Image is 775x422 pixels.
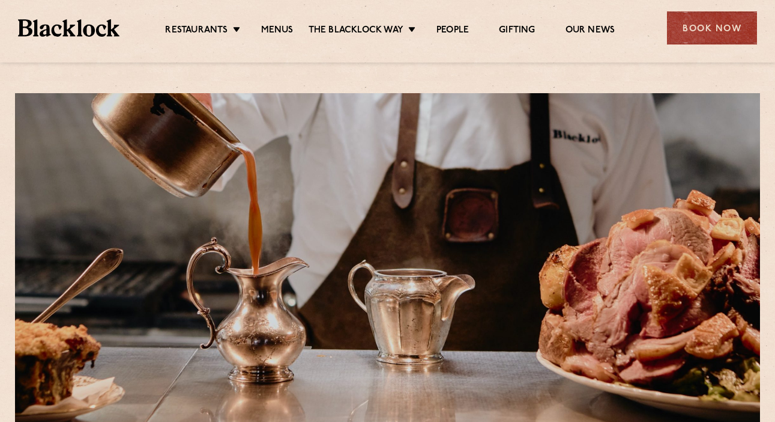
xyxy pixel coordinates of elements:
a: Gifting [499,25,535,38]
a: The Blacklock Way [309,25,403,38]
div: Book Now [667,11,757,44]
img: BL_Textured_Logo-footer-cropped.svg [18,19,119,36]
a: Restaurants [165,25,228,38]
a: People [436,25,469,38]
a: Our News [565,25,615,38]
a: Menus [261,25,294,38]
